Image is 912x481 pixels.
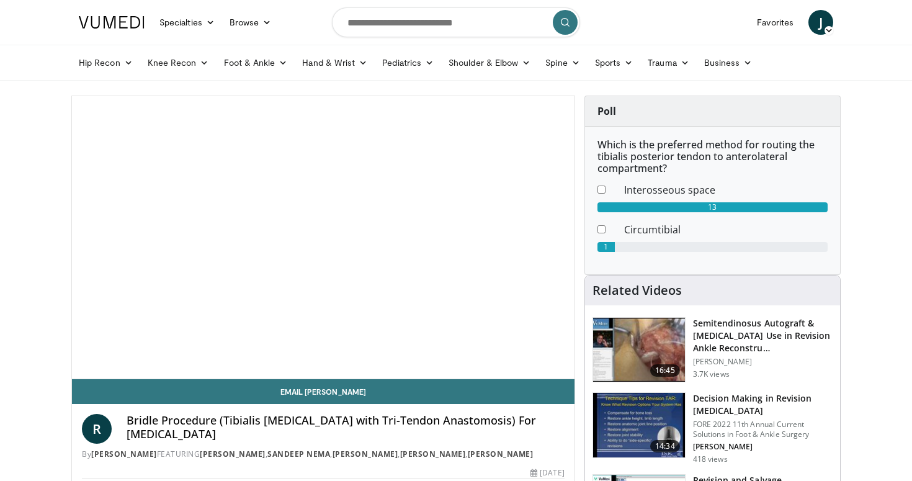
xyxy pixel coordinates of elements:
a: [PERSON_NAME] [91,449,157,459]
a: [PERSON_NAME] [468,449,534,459]
img: 0889a177-17c9-4bdf-ac3a-fa0dc2a2d730.150x105_q85_crop-smart_upscale.jpg [593,393,685,457]
a: Email [PERSON_NAME] [72,379,574,404]
a: Knee Recon [140,50,217,75]
a: Pediatrics [375,50,441,75]
h6: Which is the preferred method for routing the tibialis posterior tendon to anterolateral compartm... [597,139,828,175]
div: [DATE] [530,467,564,479]
a: Hip Recon [71,50,140,75]
dd: Circumtibial [615,222,837,237]
p: 418 views [693,454,728,464]
h3: Decision Making in Revision [MEDICAL_DATA] [693,392,833,417]
strong: Poll [597,104,616,118]
a: J [808,10,833,35]
a: Favorites [749,10,801,35]
a: [PERSON_NAME] [400,449,466,459]
a: 16:45 Semitendinosus Autograft & [MEDICAL_DATA] Use in Revision Ankle Reconstru… [PERSON_NAME] 3.... [592,317,833,383]
a: Trauma [640,50,697,75]
a: Spine [538,50,587,75]
a: R [82,414,112,444]
a: Browse [222,10,279,35]
h3: Semitendinosus Autograft & [MEDICAL_DATA] Use in Revision Ankle Reconstru… [693,317,833,354]
a: Business [697,50,760,75]
a: Specialties [152,10,222,35]
div: 13 [597,202,828,212]
div: 1 [597,242,615,252]
a: [PERSON_NAME] [200,449,266,459]
dd: Interosseous space [615,182,837,197]
img: VuMedi Logo [79,16,145,29]
span: 14:34 [650,440,680,452]
p: [PERSON_NAME] [693,357,833,367]
img: 279225_0003_1.png.150x105_q85_crop-smart_upscale.jpg [593,318,685,382]
a: Hand & Wrist [295,50,375,75]
a: Foot & Ankle [217,50,295,75]
h4: Bridle Procedure (Tibialis [MEDICAL_DATA] with Tri-Tendon Anastomosis) For [MEDICAL_DATA] [127,414,565,441]
a: Sports [588,50,641,75]
a: Shoulder & Elbow [441,50,538,75]
a: SANDEEP NEMA [267,449,330,459]
p: FORE 2022 11th Annual Current Solutions in Foot & Ankle Surgery [693,420,833,439]
input: Search topics, interventions [332,7,580,37]
h4: Related Videos [592,283,682,298]
div: By FEATURING , , , , [82,449,565,460]
a: [PERSON_NAME] [333,449,398,459]
video-js: Video Player [72,96,574,379]
p: [PERSON_NAME] [693,442,833,452]
span: 16:45 [650,364,680,377]
p: 3.7K views [693,369,730,379]
a: 14:34 Decision Making in Revision [MEDICAL_DATA] FORE 2022 11th Annual Current Solutions in Foot ... [592,392,833,464]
